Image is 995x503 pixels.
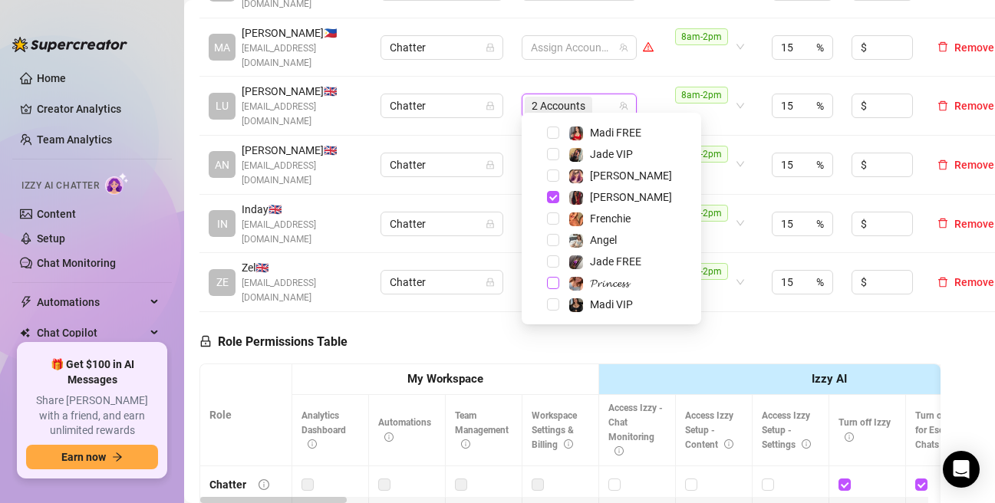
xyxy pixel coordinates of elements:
img: logo-BBDzfeDw.svg [12,37,127,52]
span: info-circle [802,439,811,449]
img: Madi VIP [569,298,583,312]
span: MA [214,39,230,56]
span: [PERSON_NAME] [590,169,672,182]
span: Select tree node [547,169,559,182]
span: arrow-right [112,452,123,462]
span: 8am-2pm [675,205,728,222]
span: Madi VIP [590,298,633,311]
span: 8am-2pm [675,146,728,163]
span: 8am-2pm [675,28,728,45]
span: Remove [954,100,994,112]
span: delete [937,277,948,288]
span: Select tree node [547,212,559,225]
span: 𝓟𝓻𝓲𝓷𝓬𝓮𝓼𝓼 [590,277,629,289]
span: Chatter [390,271,494,294]
span: info-circle [845,432,854,442]
span: Select tree node [547,255,559,268]
span: [PERSON_NAME] 🇬🇧 [242,142,362,159]
span: Madi FREE [590,127,641,139]
span: ZE [216,274,229,291]
span: thunderbolt [20,296,32,308]
span: 8am-2pm [675,87,728,104]
span: Access Izzy Setup - Settings [762,410,811,450]
span: [EMAIL_ADDRESS][DOMAIN_NAME] [242,41,362,71]
th: Role [200,364,292,466]
strong: Izzy AI [812,372,847,386]
span: lock [486,43,495,52]
span: lock [486,101,495,110]
span: Select tree node [547,277,559,289]
h5: Role Permissions Table [199,333,348,351]
img: Jade FREE [569,255,583,269]
span: AN [215,156,229,173]
a: Chat Monitoring [37,257,116,269]
span: Workspace Settings & Billing [532,410,577,450]
span: Izzy AI Chatter [21,179,99,193]
img: Frenchie [569,212,583,226]
span: Select tree node [547,298,559,311]
span: Angel [590,234,617,246]
a: Creator Analytics [37,97,160,121]
span: 8am-2pm [675,263,728,280]
span: warning [643,41,654,52]
a: Setup [37,232,65,245]
span: [EMAIL_ADDRESS][DOMAIN_NAME] [242,218,362,247]
span: info-circle [724,439,733,449]
span: info-circle [564,439,573,449]
span: Remove [954,159,994,171]
a: Home [37,72,66,84]
div: Chatter [209,476,246,493]
span: Inday 🇬🇧 [242,201,362,218]
img: Jade VIP [569,148,583,162]
span: Remove [954,276,994,288]
span: Automations [37,290,146,314]
span: lock [486,278,495,287]
span: IN [217,215,228,232]
span: Earn now [61,451,106,463]
span: [PERSON_NAME] 🇵🇭 [242,25,362,41]
img: Phoebe [569,169,583,183]
span: Select tree node [547,148,559,160]
span: Select tree node [547,191,559,203]
img: 𝓟𝓻𝓲𝓷𝓬𝓮𝓼𝓼 [569,277,583,291]
img: AI Chatter [105,173,129,195]
span: 2 Accounts [525,97,592,115]
span: Share [PERSON_NAME] with a friend, and earn unlimited rewards [26,393,158,439]
img: Valentina [569,191,583,205]
button: Earn nowarrow-right [26,445,158,469]
span: Zel 🇬🇧 [242,259,362,276]
span: [PERSON_NAME] 🇬🇧 [242,83,362,100]
strong: My Workspace [407,372,483,386]
a: Content [37,208,76,220]
span: Jade VIP [590,148,633,160]
img: Madi FREE [569,127,583,140]
span: 2 Accounts [532,97,585,114]
span: lock [486,160,495,169]
img: Chat Copilot [20,327,30,338]
span: LU [216,97,229,114]
span: lock [199,335,212,347]
span: Chatter [390,153,494,176]
span: delete [937,159,948,170]
span: delete [937,41,948,52]
div: Open Intercom Messenger [943,451,980,488]
a: Team Analytics [37,133,112,146]
span: info-circle [461,439,470,449]
span: team [619,43,628,52]
span: info-circle [308,439,317,449]
span: Frenchie [590,212,631,225]
span: [EMAIL_ADDRESS][DOMAIN_NAME] [242,100,362,129]
span: Access Izzy Setup - Content [685,410,733,450]
img: Angel [569,234,583,248]
span: Chatter [390,212,494,235]
span: info-circle [259,479,269,490]
span: team [619,101,628,110]
span: Select tree node [547,234,559,246]
span: Remove [954,41,994,54]
span: [EMAIL_ADDRESS][DOMAIN_NAME] [242,276,362,305]
span: Analytics Dashboard [301,410,346,450]
span: [PERSON_NAME] [590,191,672,203]
span: delete [937,100,948,111]
span: [EMAIL_ADDRESS][DOMAIN_NAME] [242,159,362,188]
span: Remove [954,218,994,230]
